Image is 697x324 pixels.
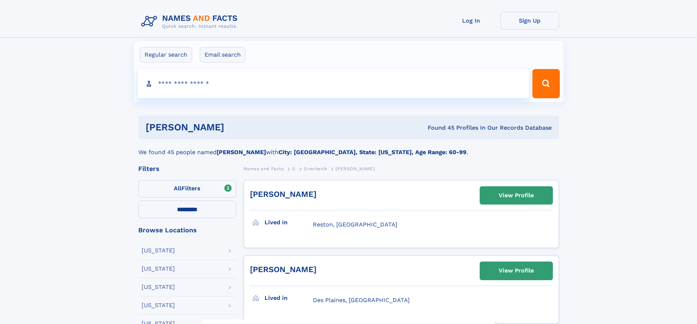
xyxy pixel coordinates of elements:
[499,262,534,279] div: View Profile
[142,284,175,290] div: [US_STATE]
[244,164,284,173] a: Names and Facts
[250,265,316,274] a: [PERSON_NAME]
[138,12,244,31] img: Logo Names and Facts
[499,187,534,204] div: View Profile
[140,47,192,62] label: Regular search
[501,12,559,30] a: Sign Up
[532,69,559,98] button: Search Button
[480,262,552,279] a: View Profile
[278,149,466,156] b: City: [GEOGRAPHIC_DATA], State: [US_STATE], Age Range: 60-99
[138,180,236,198] label: Filters
[142,302,175,308] div: [US_STATE]
[138,69,529,98] input: search input
[250,190,316,199] a: [PERSON_NAME]
[304,166,327,171] span: Grechanik
[138,139,559,157] div: We found 45 people named with .
[142,266,175,272] div: [US_STATE]
[174,185,181,192] span: All
[217,149,266,156] b: [PERSON_NAME]
[292,164,296,173] a: G
[442,12,501,30] a: Log In
[138,165,236,172] div: Filters
[292,166,296,171] span: G
[313,297,410,304] span: Des Plaines, [GEOGRAPHIC_DATA]
[265,292,313,304] h3: Lived in
[265,216,313,229] h3: Lived in
[138,227,236,233] div: Browse Locations
[142,248,175,254] div: [US_STATE]
[304,164,327,173] a: Grechanik
[336,166,375,171] span: [PERSON_NAME]
[146,123,326,132] h1: [PERSON_NAME]
[200,47,246,62] label: Email search
[480,187,552,204] a: View Profile
[313,221,397,228] span: Reston, [GEOGRAPHIC_DATA]
[326,124,552,132] div: Found 45 Profiles In Our Records Database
